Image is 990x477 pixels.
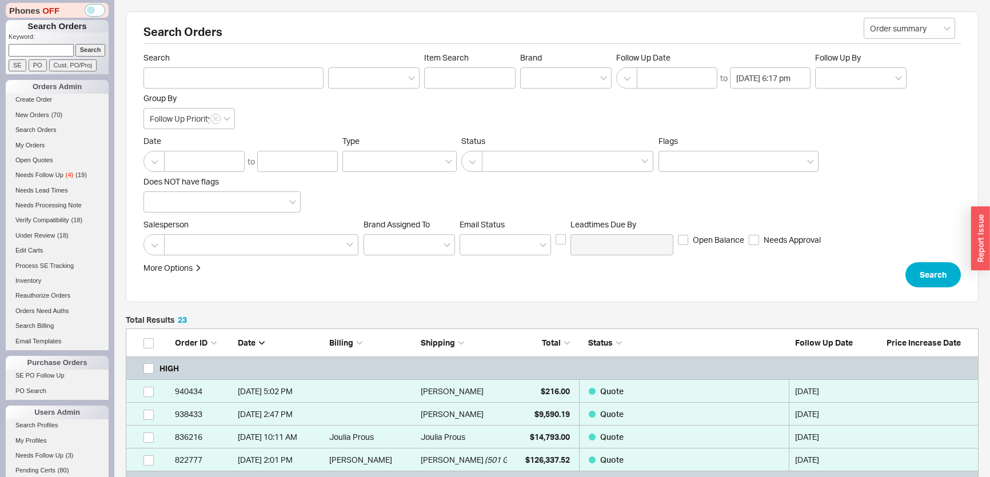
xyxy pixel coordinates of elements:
[616,53,811,63] span: Follow Up Date
[795,426,881,448] div: 09/17/2025
[570,219,673,230] span: Leadtimes Due By
[6,435,109,447] a: My Profiles
[6,185,109,197] a: Needs Lead Times
[175,426,232,448] div: 836216
[15,262,74,269] span: Process SE Tracking
[238,426,324,448] div: 10/28/24 10:11 AM
[795,403,881,426] div: 09/17/2025
[795,448,881,471] div: 09/17/2025
[143,53,324,63] span: Search
[15,452,63,459] span: Needs Follow Up
[421,448,484,471] div: [PERSON_NAME]
[525,455,570,464] span: $126,337.52
[238,403,324,426] div: 9/5/25 2:47 PM
[143,262,193,274] div: More Options
[920,268,947,282] span: Search
[895,76,902,81] svg: open menu
[126,448,979,471] a: 822777[DATE] 2:01 PM[PERSON_NAME][PERSON_NAME](501 Garden)$126,337.52Quote [DATE]
[408,76,415,81] svg: open menu
[223,117,230,121] svg: open menu
[178,315,187,324] span: 23
[6,230,109,242] a: Under Review(18)
[66,452,73,459] span: ( 3 )
[9,59,26,71] input: SE
[520,53,542,62] span: Brand
[143,93,177,103] span: Group By
[6,154,109,166] a: Open Quotes
[540,243,546,247] svg: open menu
[421,380,484,403] div: [PERSON_NAME]
[75,44,106,56] input: Search
[126,403,979,426] a: 938433[DATE] 2:47 PM[PERSON_NAME]$9,590.19Quote [DATE]
[6,260,109,272] a: Process SE Tracking
[175,337,232,348] div: Order ID
[749,235,759,245] input: Needs Approval
[461,136,654,146] span: Status
[238,448,324,471] div: 7/29/24 2:01 PM
[720,73,728,84] div: to
[905,262,961,287] button: Search
[15,111,49,118] span: New Orders
[6,305,109,317] a: Orders Need Auths
[238,337,324,348] div: Date
[66,171,73,178] span: ( 4 )
[6,20,109,33] h1: Search Orders
[15,467,55,474] span: Pending Certs
[42,5,59,17] span: OFF
[815,53,861,62] span: Follow Up By
[29,59,47,71] input: PO
[600,455,624,464] span: Quote
[238,338,256,347] span: Date
[143,177,219,186] span: Does NOT have flags
[349,155,357,168] input: Type
[238,380,324,403] div: 9/16/25 5:02 PM
[6,124,109,136] a: Search Orders
[6,320,109,332] a: Search Billing
[424,67,516,89] input: Item Search
[795,380,881,403] div: 09/17/2025
[247,156,255,167] div: to
[541,386,570,396] span: $216.00
[175,338,207,347] span: Order ID
[6,419,109,431] a: Search Profiles
[143,26,961,44] h2: Search Orders
[534,409,570,419] span: $9,590.19
[600,432,624,442] span: Quote
[6,370,109,382] a: SE PO Follow Up
[864,18,955,39] input: Select...
[658,136,678,146] span: Flags
[329,337,415,348] div: Billing
[421,338,455,347] span: Shipping
[126,426,979,448] a: 836216[DATE] 10:11 AMJoulia ProusJoulia Prous$14,793.00Quote [DATE]
[15,217,69,223] span: Verify Compatibility
[175,380,232,403] div: 940434
[6,80,109,94] div: Orders Admin
[513,337,570,348] div: Total
[175,448,232,471] div: 822777
[6,356,109,370] div: Purchase Orders
[143,262,202,274] button: More Options
[342,136,360,146] span: Type
[6,290,109,302] a: Reauthorize Orders
[329,426,415,448] div: Joulia Prous
[15,232,55,239] span: Under Review
[75,171,87,178] span: ( 19 )
[485,448,532,471] span: ( 501 Garden )
[6,94,109,106] a: Create Order
[6,169,109,181] a: Needs Follow Up(4)(19)
[887,338,961,347] span: Price Increase Date
[665,155,673,168] input: Flags
[6,244,109,256] a: Edit Carts
[364,219,430,229] span: Brand Assigned To
[6,385,109,397] a: PO Search
[143,219,359,230] span: Salesperson
[126,380,979,403] a: 940434[DATE] 5:02 PM[PERSON_NAME]$216.00Quote [DATE]
[600,386,624,396] span: Quote
[600,409,624,419] span: Quote
[6,406,109,419] div: Users Admin
[15,202,82,209] span: Needs Processing Note
[15,171,63,178] span: Needs Follow Up
[6,214,109,226] a: Verify Compatibility(18)
[143,67,324,89] input: Search
[6,3,109,18] div: Phones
